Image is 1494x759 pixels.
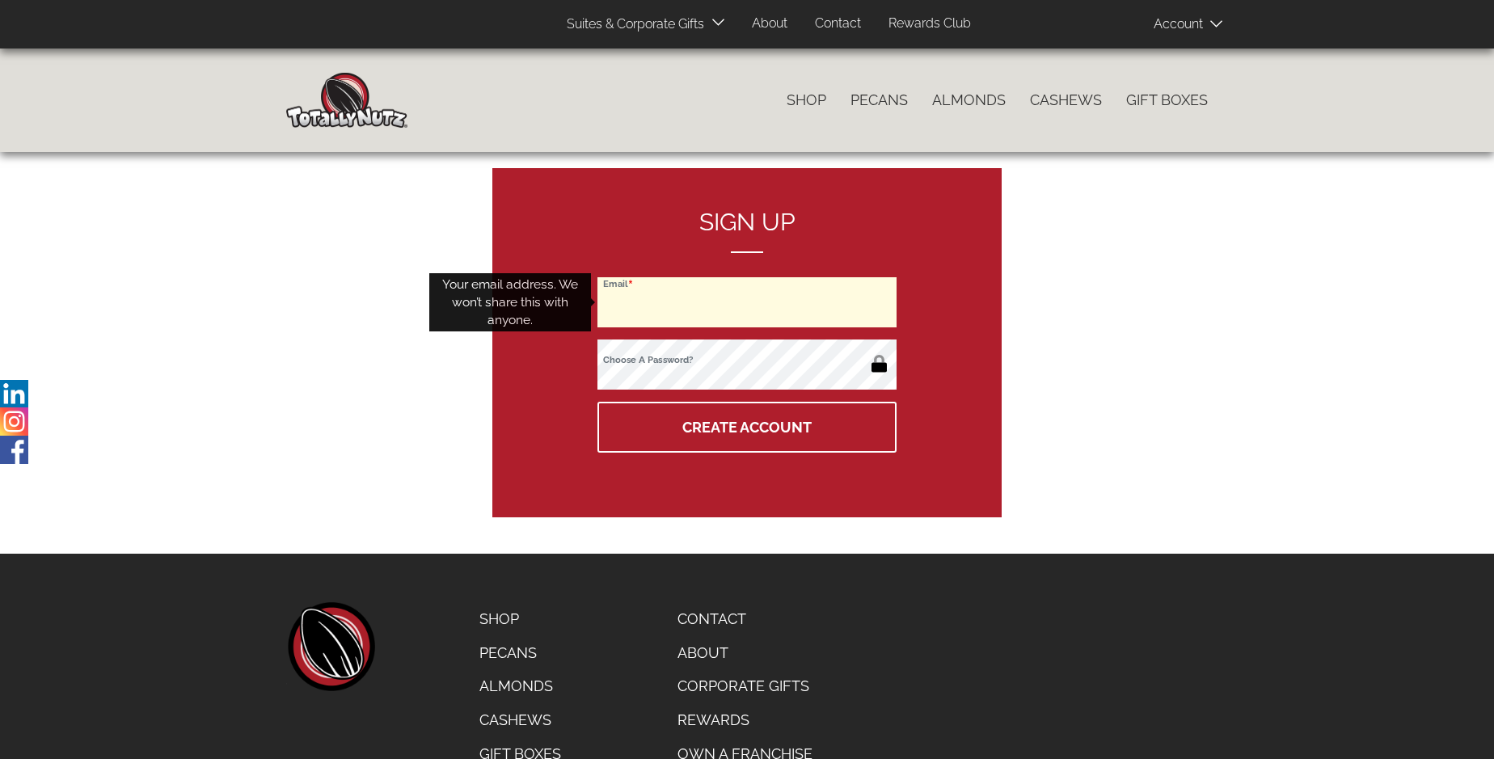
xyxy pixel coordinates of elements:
a: Almonds [920,83,1018,117]
a: Almonds [467,669,573,703]
div: Your email address. We won’t share this with anyone. [429,273,591,332]
a: Pecans [467,636,573,670]
a: Rewards Club [876,8,983,40]
img: Home [286,73,407,128]
input: Email [597,277,897,327]
a: Shop [774,83,838,117]
a: Pecans [838,83,920,117]
button: Create Account [597,402,897,453]
a: About [665,636,825,670]
a: Rewards [665,703,825,737]
a: Shop [467,602,573,636]
a: Cashews [467,703,573,737]
a: Contact [803,8,873,40]
a: Suites & Corporate Gifts [555,9,709,40]
a: Gift Boxes [1114,83,1220,117]
a: Corporate Gifts [665,669,825,703]
a: home [286,602,375,691]
a: About [740,8,800,40]
a: Cashews [1018,83,1114,117]
a: Contact [665,602,825,636]
h2: Sign up [597,209,897,253]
